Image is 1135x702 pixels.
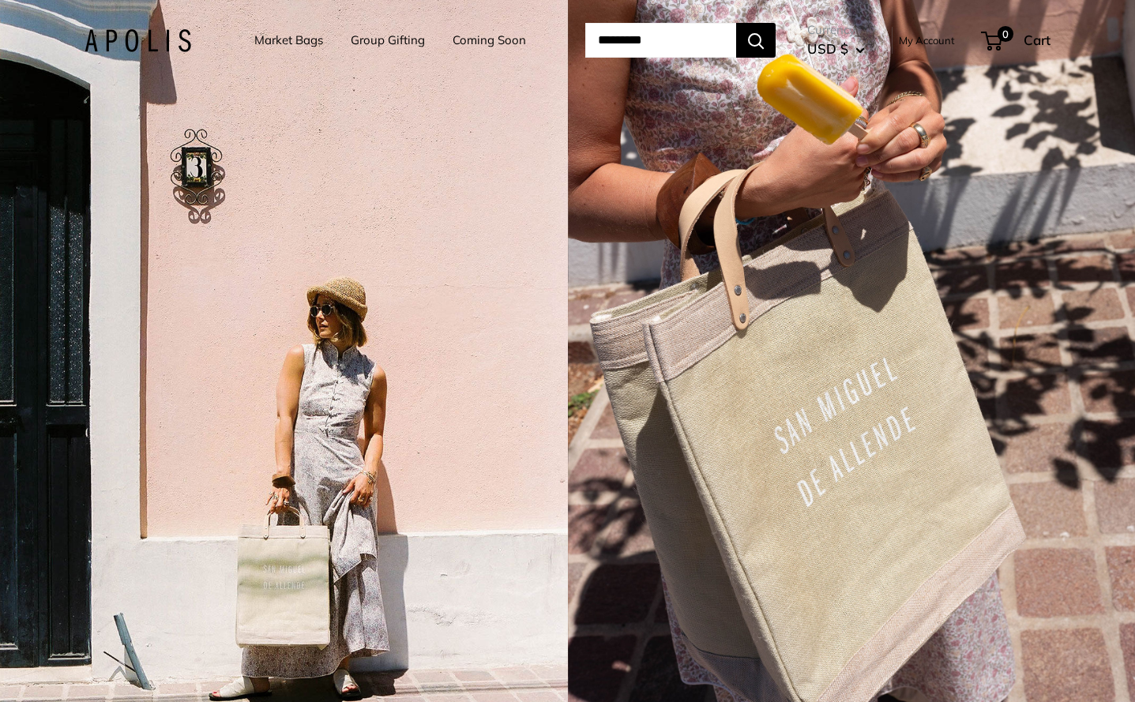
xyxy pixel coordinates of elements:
span: Currency [807,19,865,41]
input: Search... [585,23,736,58]
button: Search [736,23,776,58]
span: Cart [1024,32,1050,48]
a: My Account [899,31,955,50]
span: 0 [998,26,1013,42]
img: Apolis [85,29,191,52]
a: Market Bags [254,29,323,51]
span: USD $ [807,40,848,57]
a: Coming Soon [453,29,526,51]
button: USD $ [807,36,865,62]
a: Group Gifting [351,29,425,51]
a: 0 Cart [983,28,1050,53]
